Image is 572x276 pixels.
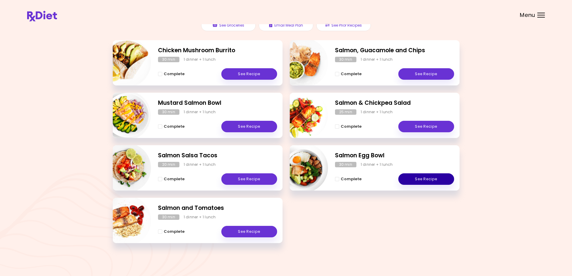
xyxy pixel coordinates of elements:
span: Complete [164,124,185,129]
h2: Salmon and Tomatoes [158,204,277,213]
h2: Salmon Egg Bowl [335,151,454,160]
div: 1 dinner + 1 lunch [361,109,393,115]
h2: Chicken Mushroom Burrito [158,46,277,55]
span: Complete [164,229,185,234]
img: Info - Chicken Mushroom Burrito [101,38,151,88]
div: 1 dinner + 1 lunch [184,214,216,220]
h2: Salmon Salsa Tacos [158,151,277,160]
h2: Salmon, Guacamole and Chips [335,46,454,55]
button: Complete - Salmon Egg Bowl [335,175,362,183]
img: Info - Salmon Salsa Tacos [101,143,151,193]
img: Info - Mustard Salmon Bowl [101,90,151,140]
div: 30 min [158,214,179,220]
img: RxDiet [27,11,57,21]
a: See Recipe - Chicken Mushroom Burrito [221,68,277,80]
span: Complete [341,177,362,181]
img: Info - Salmon, Guacamole and Chips [278,38,328,88]
img: Info - Salmon & Chickpea Salad [278,90,328,140]
button: Complete - Mustard Salmon Bowl [158,123,185,130]
a: See Recipe - Salmon & Chickpea Salad [398,121,454,132]
h2: Mustard Salmon Bowl [158,99,277,108]
div: 1 dinner + 1 lunch [184,162,216,167]
div: 30 min [158,57,179,62]
button: Complete - Salmon & Chickpea Salad [335,123,362,130]
span: Menu [520,12,535,18]
div: 1 dinner + 1 lunch [184,109,216,115]
button: Complete - Salmon, Guacamole and Chips [335,70,362,78]
div: 20 min [158,162,179,167]
a: See Recipe - Salmon and Tomatoes [221,226,277,237]
div: 1 dinner + 1 lunch [184,57,216,62]
span: Complete [341,72,362,76]
div: 30 min [158,109,179,115]
a: See Recipe - Salmon Salsa Tacos [221,173,277,185]
div: 1 dinner + 1 lunch [361,162,393,167]
button: Email Meal Plan [259,20,313,31]
button: Complete - Salmon Salsa Tacos [158,175,185,183]
div: 1 dinner + 1 lunch [361,57,393,62]
a: See Recipe - Salmon, Guacamole and Chips [398,68,454,80]
span: Complete [341,124,362,129]
h2: Salmon & Chickpea Salad [335,99,454,108]
span: Complete [164,177,185,181]
img: Info - Salmon and Tomatoes [101,195,151,246]
button: See Groceries [201,20,256,31]
div: 30 min [335,57,356,62]
a: See Recipe - Salmon Egg Bowl [398,173,454,185]
button: See Prior Recipes [316,20,371,31]
div: 25 min [335,109,356,115]
button: Complete - Salmon and Tomatoes [158,228,185,235]
span: Complete [164,72,185,76]
div: 30 min [335,162,356,167]
img: Info - Salmon Egg Bowl [278,143,328,193]
a: See Recipe - Mustard Salmon Bowl [221,121,277,132]
button: Complete - Chicken Mushroom Burrito [158,70,185,78]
